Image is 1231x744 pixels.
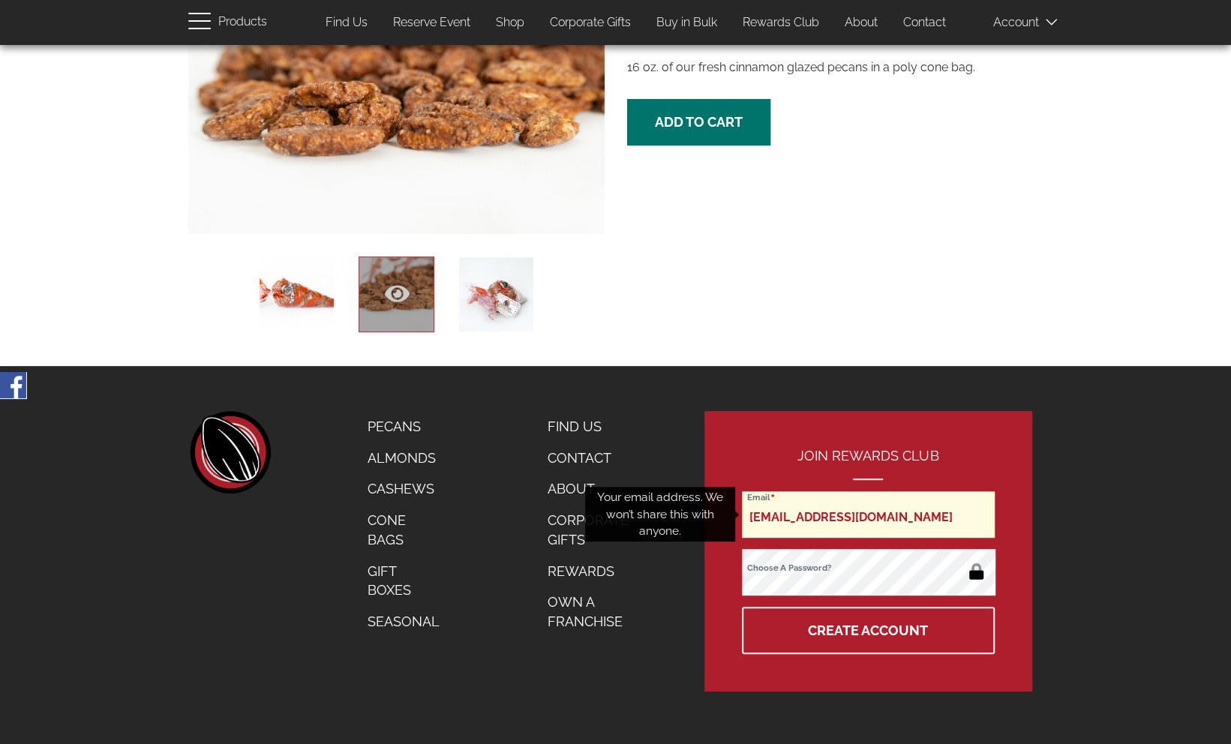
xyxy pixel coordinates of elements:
a: Cashews [356,473,451,505]
button: Create Account [742,607,994,654]
a: About [536,473,657,505]
a: Contact [892,8,957,37]
a: Rewards [536,556,657,587]
a: Cone Bags [356,505,451,555]
a: Gift Boxes [356,556,451,606]
a: Buy in Bulk [645,8,728,37]
a: Contact [536,442,657,474]
h2: Join Rewards Club [742,448,994,480]
a: About [833,8,889,37]
a: Rewards Club [731,8,830,37]
span: Products [218,11,267,33]
input: Email [742,491,994,538]
a: home [188,411,271,493]
a: Shop [485,8,536,37]
a: Corporate Gifts [536,505,657,555]
p: 16 oz. of our fresh cinnamon glazed pecans in a poly cone bag. [627,59,1043,76]
a: Own a Franchise [536,586,657,637]
a: Find Us [536,411,657,442]
button: Add to cart [627,99,770,145]
a: Find Us [314,8,379,37]
a: Seasonal [356,606,451,637]
a: Almonds [356,442,451,474]
a: Corporate Gifts [539,8,642,37]
span: Add to cart [655,114,743,130]
div: Your email address. We won’t share this with anyone. [585,487,735,541]
a: Pecans [356,411,451,442]
a: Reserve Event [382,8,482,37]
